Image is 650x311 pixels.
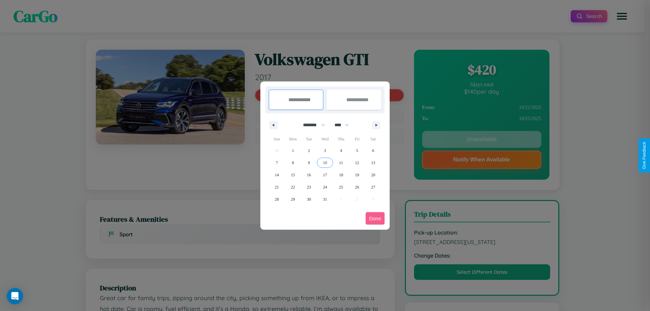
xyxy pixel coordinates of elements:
span: 17 [323,169,327,181]
button: 18 [333,169,349,181]
span: 21 [275,181,279,193]
span: 3 [324,145,326,157]
span: Tue [301,134,317,145]
button: 19 [349,169,365,181]
span: 25 [339,181,343,193]
span: 15 [291,169,295,181]
div: Give Feedback [642,142,647,169]
span: 5 [356,145,358,157]
span: 9 [308,157,310,169]
span: 29 [291,193,295,205]
span: 22 [291,181,295,193]
span: 11 [339,157,343,169]
span: 24 [323,181,327,193]
span: Sun [269,134,285,145]
button: 6 [365,145,381,157]
span: 14 [275,169,279,181]
button: 27 [365,181,381,193]
button: 24 [317,181,333,193]
button: 1 [285,145,301,157]
span: 2 [308,145,310,157]
span: 19 [355,169,359,181]
button: 14 [269,169,285,181]
button: 2 [301,145,317,157]
button: 20 [365,169,381,181]
span: 26 [355,181,359,193]
button: 13 [365,157,381,169]
button: 25 [333,181,349,193]
span: 10 [323,157,327,169]
button: 29 [285,193,301,205]
span: 18 [339,169,343,181]
span: 20 [371,169,375,181]
span: 8 [292,157,294,169]
span: 13 [371,157,375,169]
span: 6 [372,145,374,157]
button: 11 [333,157,349,169]
button: 5 [349,145,365,157]
span: 30 [307,193,311,205]
span: Sat [365,134,381,145]
span: 1 [292,145,294,157]
button: 31 [317,193,333,205]
button: 15 [285,169,301,181]
button: 21 [269,181,285,193]
button: 4 [333,145,349,157]
button: 9 [301,157,317,169]
button: 16 [301,169,317,181]
span: 16 [307,169,311,181]
div: Open Intercom Messenger [7,288,23,304]
span: 27 [371,181,375,193]
button: 23 [301,181,317,193]
button: 26 [349,181,365,193]
span: Fri [349,134,365,145]
button: 22 [285,181,301,193]
button: 10 [317,157,333,169]
span: Mon [285,134,301,145]
button: 17 [317,169,333,181]
span: 12 [355,157,359,169]
button: 28 [269,193,285,205]
button: 30 [301,193,317,205]
span: 28 [275,193,279,205]
span: 4 [340,145,342,157]
button: 8 [285,157,301,169]
button: Done [366,212,385,225]
button: 12 [349,157,365,169]
span: 23 [307,181,311,193]
span: Wed [317,134,333,145]
span: Thu [333,134,349,145]
span: 31 [323,193,327,205]
span: 7 [276,157,278,169]
button: 3 [317,145,333,157]
button: 7 [269,157,285,169]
